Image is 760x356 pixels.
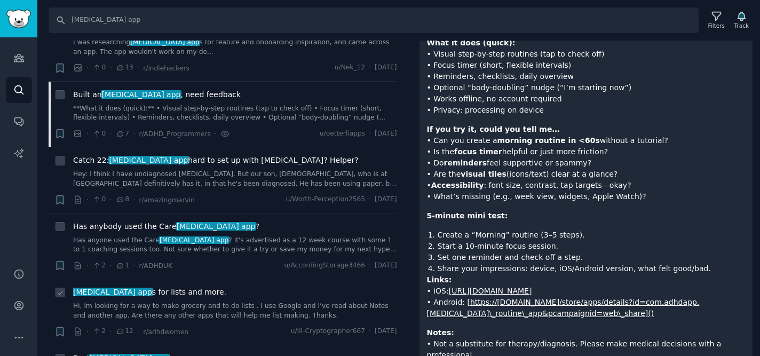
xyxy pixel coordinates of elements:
[133,260,135,271] span: ·
[375,327,397,336] span: [DATE]
[109,260,112,271] span: ·
[86,62,89,74] span: ·
[86,260,89,271] span: ·
[369,195,371,204] span: ·
[73,221,259,232] a: Has anybody used the Care[MEDICAL_DATA] app?
[73,221,259,232] span: Has anybody used the Care ?
[449,287,532,295] a: [URL][DOMAIN_NAME]
[73,236,397,255] a: Has anyone used the Care[MEDICAL_DATA] app? It's advertised as a 12 week course with some 1 to 1 ...
[116,327,133,336] span: 12
[461,170,506,178] strong: visual tiles
[86,326,89,337] span: ·
[108,156,189,164] span: [MEDICAL_DATA] app
[73,38,397,57] a: I was researching[MEDICAL_DATA] apps for feature and onboarding inspiration, and came across an a...
[438,230,746,241] li: Create a “Morning” routine (3–5 steps).
[291,327,365,336] span: u/Ill-Cryptographer667
[101,90,181,99] span: [MEDICAL_DATA] app
[375,63,397,73] span: [DATE]
[116,195,129,204] span: 8
[86,194,89,205] span: ·
[73,287,226,298] a: [MEDICAL_DATA] apps for lists and more.
[92,195,106,204] span: 0
[92,327,106,336] span: 2
[49,7,699,33] input: Search Keyword
[143,65,189,72] span: r/indiehackers
[438,252,746,263] li: Set one reminder and check off a step.
[708,22,725,29] div: Filters
[73,89,241,100] span: Built an , need feedback
[427,298,700,318] a: https://[DOMAIN_NAME]/store/apps/details?id=com.adhdapp.[MEDICAL_DATA]\_routine\_app&pcampaignid=...
[92,129,106,139] span: 0
[137,62,139,74] span: ·
[159,236,229,244] span: [MEDICAL_DATA] app
[320,129,365,139] span: u/oetterliapps
[431,181,484,189] strong: Accessibility
[72,288,153,296] span: [MEDICAL_DATA] app
[731,9,753,31] button: Track
[139,130,210,138] span: r/ADHD_Programmers
[427,328,454,337] strong: Notes:
[73,287,226,298] span: s for lists and more.
[6,10,31,28] img: GummySearch logo
[375,129,397,139] span: [DATE]
[369,327,371,336] span: ·
[335,63,365,73] span: u/Nek_12
[73,302,397,320] a: Hi, lm looking for a way to make grocery and to do lists . I use Google and I’ve read about Notes...
[73,155,359,166] a: Catch 22:[MEDICAL_DATA] apphard to set up with [MEDICAL_DATA]? Helper?
[427,211,508,220] strong: 5-minute mini test:
[375,261,397,271] span: [DATE]
[427,124,746,202] p: • Can you create a without a tutorial? • Is the helpful or just more friction? • Do feel supporti...
[109,62,112,74] span: ·
[375,195,397,204] span: [DATE]
[369,261,371,271] span: ·
[427,38,516,47] strong: What it does (quick):
[139,196,194,204] span: r/amazingmarvin
[454,147,502,156] strong: focus timer
[438,263,746,274] li: Share your impressions: device, iOS/Android version, what felt good/bad.
[116,261,129,271] span: 1
[116,129,129,139] span: 7
[427,275,452,284] strong: Links:
[369,63,371,73] span: ·
[137,326,139,337] span: ·
[427,37,746,116] p: • Visual step-by-step routines (tap to check off) • Focus timer (short, flexible intervals) • Rem...
[139,262,172,270] span: r/ADHDUK
[427,125,560,133] strong: If you try it, could you tell me…
[215,128,217,139] span: ·
[133,128,135,139] span: ·
[73,170,397,188] a: Hey: I think I have undiagnosed [MEDICAL_DATA]. But our son, [DEMOGRAPHIC_DATA], who is at [GEOGR...
[427,274,746,319] p: • iOS: • Android: [
[73,104,397,123] a: **What it does (quick):** • Visual step-by-step routines (tap to check off) • Focus timer (short,...
[286,195,365,204] span: u/Worth-Perception2565
[116,63,133,73] span: 13
[109,128,112,139] span: ·
[176,222,256,231] span: [MEDICAL_DATA] app
[143,328,188,336] span: r/adhdwomen
[130,38,201,46] span: [MEDICAL_DATA] app
[734,22,749,29] div: Track
[133,194,135,205] span: ·
[444,159,487,167] strong: reminders
[73,155,359,166] span: Catch 22: hard to set up with [MEDICAL_DATA]? Helper?
[438,241,746,252] li: Start a 10-minute focus session.
[369,129,371,139] span: ·
[92,63,106,73] span: 0
[497,136,600,145] strong: morning routine in <60s
[284,261,365,271] span: u/AccordingStorage3466
[109,194,112,205] span: ·
[86,128,89,139] span: ·
[109,326,112,337] span: ·
[73,89,241,100] a: Built an[MEDICAL_DATA] app, need feedback
[92,261,106,271] span: 2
